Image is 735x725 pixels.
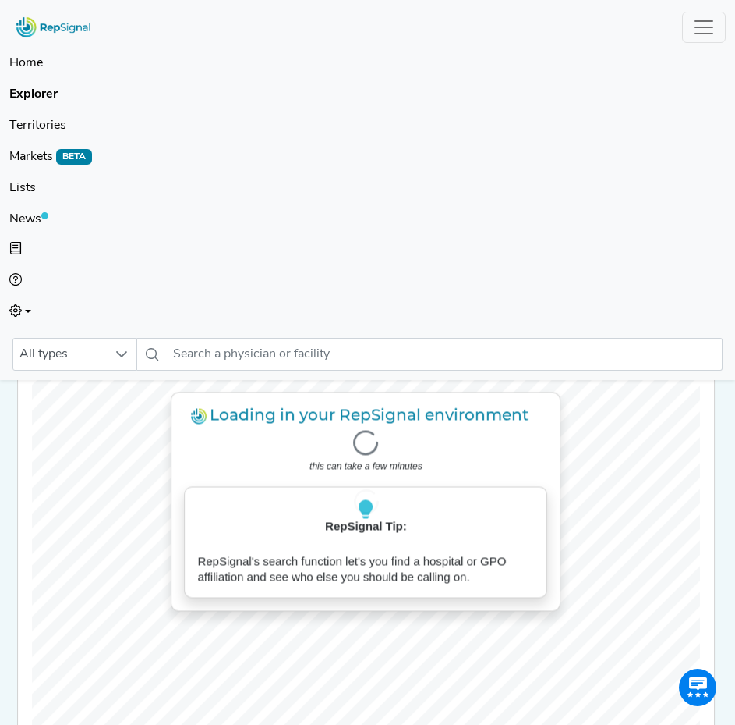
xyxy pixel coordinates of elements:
[9,110,726,141] a: Territories
[13,339,107,370] span: All types
[682,12,726,43] button: Toggle navigation
[357,499,376,518] img: lightbulb
[198,553,535,585] p: RepSignal's search function let's you find a hospital or GPO affiliation and see who else you sho...
[9,204,726,235] a: News
[9,235,22,266] button: Intel Book
[529,405,533,424] span: .
[185,458,548,474] p: this can take a few minutes
[9,141,726,172] a: MarketsBETA
[167,338,723,371] input: Search a physician or facility
[9,79,726,110] a: Explorer
[185,405,548,424] h3: Loading in your RepSignal environment
[56,149,92,165] span: BETA
[9,48,726,79] a: Home
[9,172,726,204] a: Lists
[198,518,535,553] p: RepSignal Tip:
